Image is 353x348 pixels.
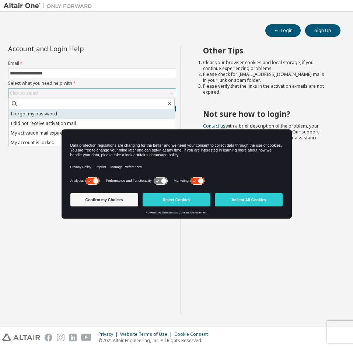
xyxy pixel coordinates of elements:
li: I forgot my password [9,109,175,119]
div: Click to select [8,89,176,98]
img: Altair One [4,2,96,10]
p: © 2025 Altair Engineering, Inc. All Rights Reserved. [98,337,212,344]
li: Clear your browser cookies and local storage, if you continue experiencing problems. [203,60,327,72]
button: Sign Up [305,24,340,37]
div: Account and Login Help [8,46,143,52]
h2: Other Tips [203,46,327,55]
img: instagram.svg [57,334,64,341]
a: Contact us [203,123,226,129]
div: Cookie Consent [174,331,212,337]
button: Login [265,24,301,37]
label: Select what you need help with [8,80,176,86]
span: with a brief description of the problem, your registered e-mail id and company details. Our suppo... [203,123,319,141]
img: youtube.svg [81,334,92,341]
img: altair_logo.svg [2,334,40,341]
li: Please check for [EMAIL_ADDRESS][DOMAIN_NAME] mails in your junk or spam folder. [203,72,327,83]
div: Website Terms of Use [120,331,174,337]
div: Click to select [10,90,39,96]
label: Email [8,60,176,66]
img: linkedin.svg [69,334,77,341]
img: facebook.svg [45,334,52,341]
div: Privacy [98,331,120,337]
li: Please verify that the links in the activation e-mails are not expired. [203,83,327,95]
h2: Not sure how to login? [203,109,327,119]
